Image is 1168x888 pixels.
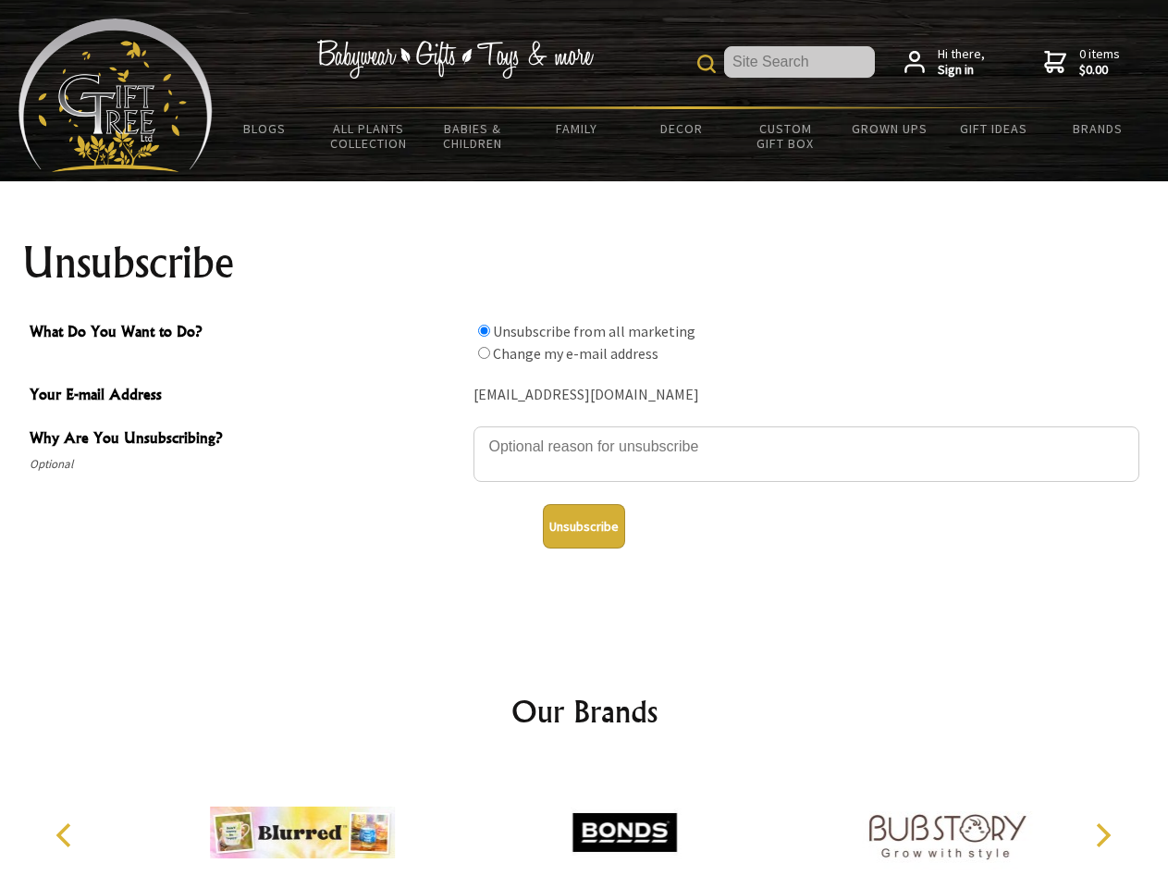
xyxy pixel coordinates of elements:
[22,240,1147,285] h1: Unsubscribe
[493,322,695,340] label: Unsubscribe from all marketing
[213,109,317,148] a: BLOGS
[30,383,464,410] span: Your E-mail Address
[938,62,985,79] strong: Sign in
[904,46,985,79] a: Hi there,Sign in
[837,109,941,148] a: Grown Ups
[525,109,630,148] a: Family
[478,347,490,359] input: What Do You Want to Do?
[493,344,658,363] label: Change my e-mail address
[1044,46,1120,79] a: 0 items$0.00
[1079,45,1120,79] span: 0 items
[30,426,464,453] span: Why Are You Unsubscribing?
[1046,109,1150,148] a: Brands
[629,109,733,148] a: Decor
[697,55,716,73] img: product search
[317,109,422,163] a: All Plants Collection
[938,46,985,79] span: Hi there,
[941,109,1046,148] a: Gift Ideas
[46,815,87,856] button: Previous
[1079,62,1120,79] strong: $0.00
[543,504,625,549] button: Unsubscribe
[478,325,490,337] input: What Do You Want to Do?
[473,381,1139,410] div: [EMAIL_ADDRESS][DOMAIN_NAME]
[316,40,594,79] img: Babywear - Gifts - Toys & more
[37,689,1132,734] h2: Our Brands
[30,320,464,347] span: What Do You Want to Do?
[724,46,875,78] input: Site Search
[30,453,464,475] span: Optional
[1082,815,1123,856] button: Next
[18,18,213,172] img: Babyware - Gifts - Toys and more...
[473,426,1139,482] textarea: Why Are You Unsubscribing?
[733,109,838,163] a: Custom Gift Box
[421,109,525,163] a: Babies & Children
